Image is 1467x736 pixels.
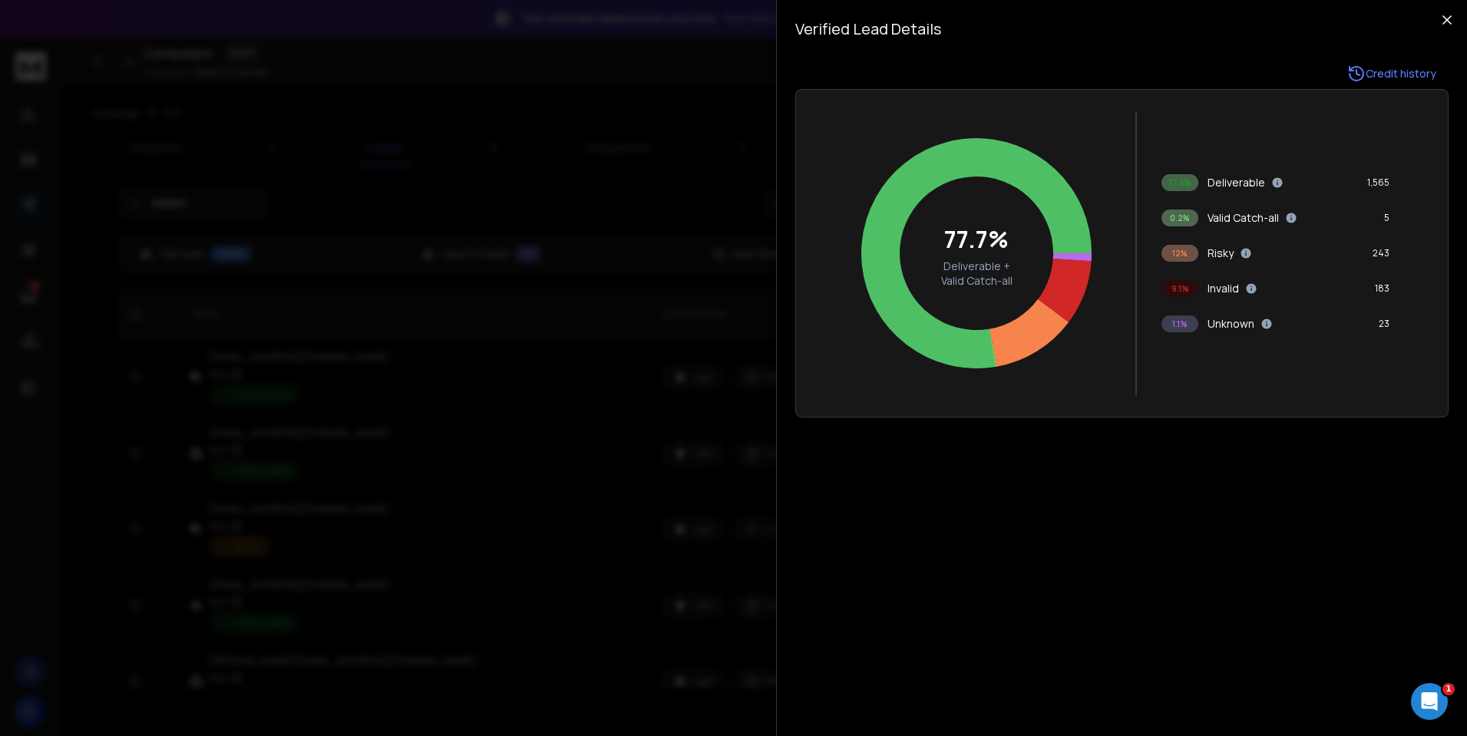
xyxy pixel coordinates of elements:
p: 5 [1384,212,1389,224]
p: Unknown [1208,316,1254,332]
a: Credit history [1335,58,1449,89]
p: Risky [1208,246,1234,261]
p: 1,565 [1367,177,1389,189]
span: 1 [1442,683,1455,695]
p: 183 [1375,282,1389,295]
p: 9.1 % [1171,282,1189,295]
p: Invalid [1208,281,1239,296]
text: 77.7 % [944,223,1009,255]
p: 77.5 % [1168,177,1191,189]
p: 23 [1379,318,1389,330]
text: Deliverable + [943,259,1010,273]
text: Valid Catch-all [941,273,1013,288]
p: 243 [1373,247,1389,259]
p: 1.1 % [1172,318,1188,330]
iframe: Intercom live chat [1411,683,1448,720]
p: Valid Catch-all [1208,210,1279,226]
p: 0.2 % [1170,212,1190,224]
p: Deliverable [1208,175,1265,190]
h3: Verified Lead Details [795,18,1449,40]
p: 12 % [1172,247,1188,259]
